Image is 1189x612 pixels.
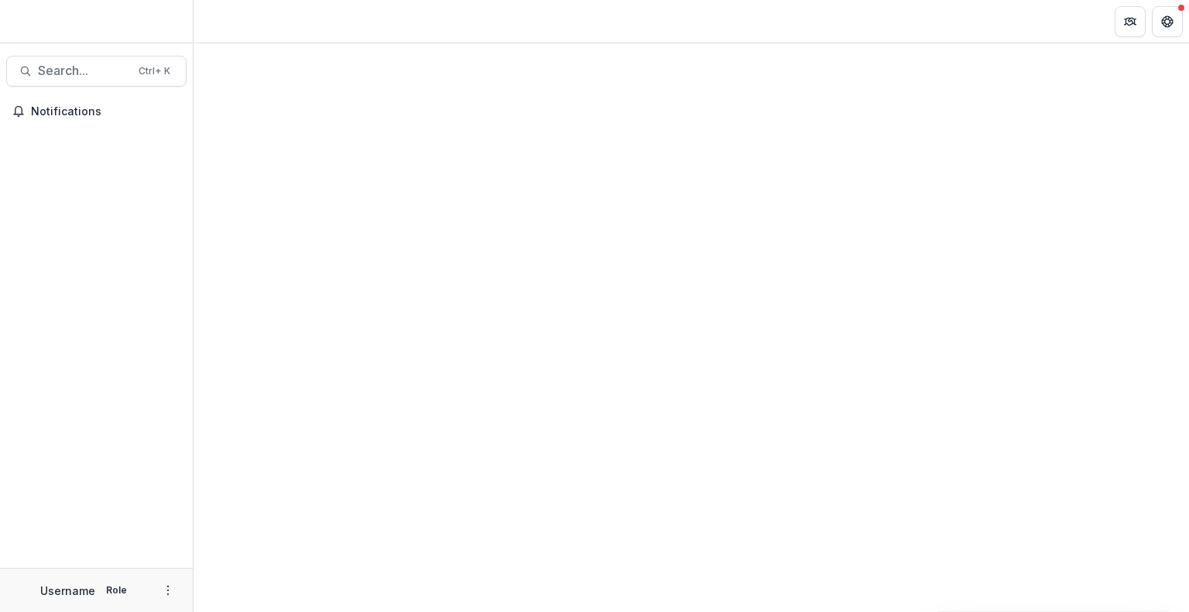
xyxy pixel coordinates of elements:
button: More [159,581,177,600]
span: Notifications [31,105,180,118]
button: Notifications [6,99,187,124]
p: Role [101,583,132,597]
button: Search... [6,56,187,87]
p: Username [40,583,95,599]
button: Partners [1115,6,1146,37]
span: Search... [38,63,129,78]
div: Ctrl + K [135,63,173,80]
button: Get Help [1152,6,1183,37]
